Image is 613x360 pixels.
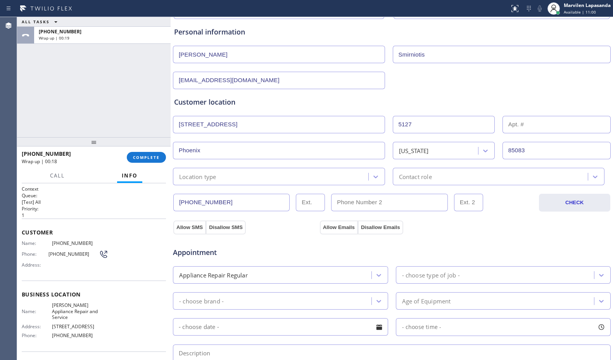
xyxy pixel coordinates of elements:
div: Age of Equipment [402,296,451,305]
div: Contact role [399,172,432,181]
span: Customer [22,229,166,236]
button: COMPLETE [127,152,166,163]
input: Phone Number [173,194,290,211]
div: - choose type of job - [402,270,460,279]
span: [PHONE_NUMBER] [48,251,99,257]
span: Available | 11:00 [564,9,596,15]
input: Email [173,72,385,89]
span: Phone: [22,251,48,257]
h2: Queue: [22,192,166,199]
button: Call [45,168,69,183]
p: [Test] All [22,199,166,205]
input: ZIP [502,142,611,159]
button: ALL TASKS [17,17,65,26]
span: COMPLETE [133,155,160,160]
span: Name: [22,240,52,246]
span: Business location [22,291,166,298]
span: - choose time - [402,323,442,331]
input: Ext. 2 [454,194,483,211]
div: Appliance Repair Regular [179,270,248,279]
button: Disallow SMS [206,220,246,234]
input: Street # [393,116,495,133]
div: [US_STATE] [399,146,429,155]
input: Phone Number 2 [331,194,447,211]
span: Wrap up | 00:18 [22,158,57,165]
button: Allow SMS [173,220,206,234]
span: Address: [22,262,52,268]
input: - choose date - [173,318,388,336]
h1: Context [22,186,166,192]
div: Location type [179,172,216,181]
span: Wrap up | 00:19 [39,35,69,41]
h2: Priority: [22,205,166,212]
span: [PHONE_NUMBER] [22,150,71,157]
span: Call [50,172,65,179]
span: [STREET_ADDRESS] [52,324,109,329]
span: Info [122,172,138,179]
span: Address: [22,324,52,329]
button: Disallow Emails [358,220,403,234]
input: Ext. [296,194,325,211]
div: Marvilen Lapasanda [564,2,611,9]
span: [PERSON_NAME] Appliance Repair and Service [52,302,109,320]
span: Appointment [173,247,318,258]
input: Last Name [393,46,611,63]
input: Address [173,116,385,133]
button: Info [117,168,142,183]
button: Mute [534,3,545,14]
button: Allow Emails [320,220,358,234]
button: CHECK [539,194,611,212]
span: [PHONE_NUMBER] [39,28,81,35]
div: Personal information [174,27,610,37]
p: 1 [22,212,166,219]
span: [PHONE_NUMBER] [52,240,109,246]
span: Phone: [22,332,52,338]
div: - choose brand - [179,296,224,305]
span: ALL TASKS [22,19,50,24]
input: Apt. # [502,116,611,133]
input: First Name [173,46,385,63]
input: City [173,142,385,159]
span: [PHONE_NUMBER] [52,332,109,338]
span: Name: [22,308,52,314]
div: Customer location [174,97,610,107]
